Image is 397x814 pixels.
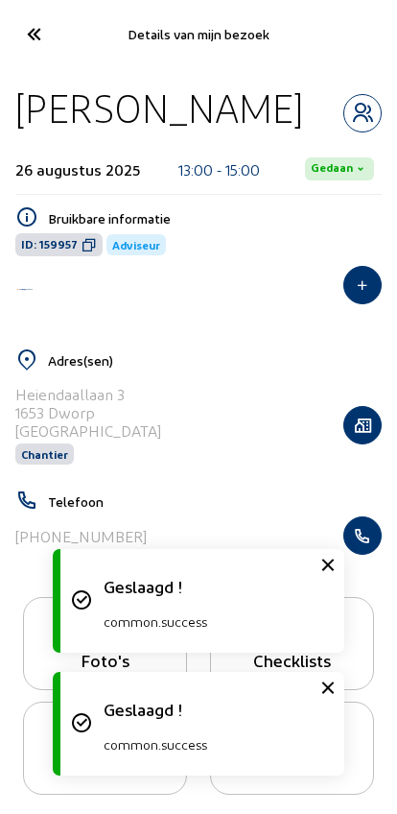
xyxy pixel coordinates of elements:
[24,650,186,670] div: Foto's
[178,160,260,179] div: 13:00 - 15:00
[48,493,382,510] h5: Telefoon
[104,576,323,596] p: Geslaagd !
[48,210,382,227] h5: Bruikbare informatie
[112,238,160,251] span: Adviseur
[15,527,147,545] div: [PHONE_NUMBER]
[104,613,323,630] p: common.success
[48,352,382,369] h5: Adres(sen)
[21,237,78,252] span: ID: 159957
[311,161,353,177] span: Gedaan
[15,403,161,421] div: 1653 Dworp
[104,736,323,753] p: common.success
[15,385,161,403] div: Heiendaallaan 3
[15,160,140,179] div: 26 augustus 2025
[21,447,68,461] span: Chantier
[15,287,35,292] img: Energy Protect Ramen & Deuren
[66,26,331,42] div: Details van mijn bezoek
[24,754,186,775] div: Opmerkingen
[15,421,161,440] div: [GEOGRAPHIC_DATA]
[15,84,303,132] div: [PERSON_NAME]
[104,699,323,719] p: Geslaagd !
